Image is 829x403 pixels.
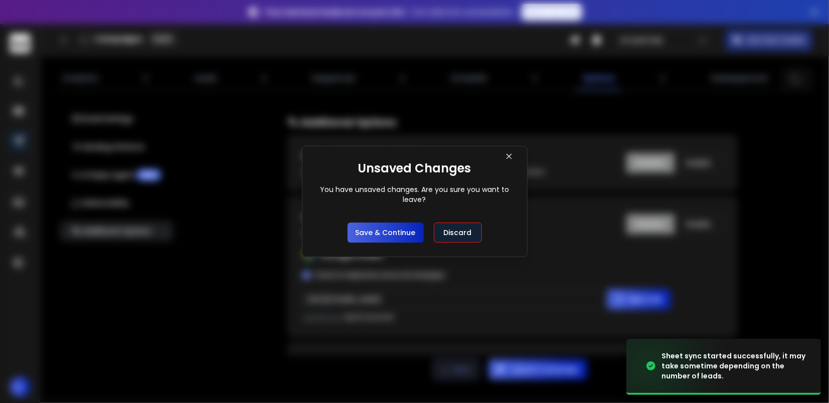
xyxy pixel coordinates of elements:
button: Save & Continue [348,223,424,243]
button: Discard [434,223,482,243]
img: image [626,336,727,396]
h1: Unsaved Changes [358,160,471,176]
div: You have unsaved changes. Are you sure you want to leave? [316,184,513,205]
div: Sheet sync started successfully, it may take sometime depending on the number of leads. [661,351,809,381]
